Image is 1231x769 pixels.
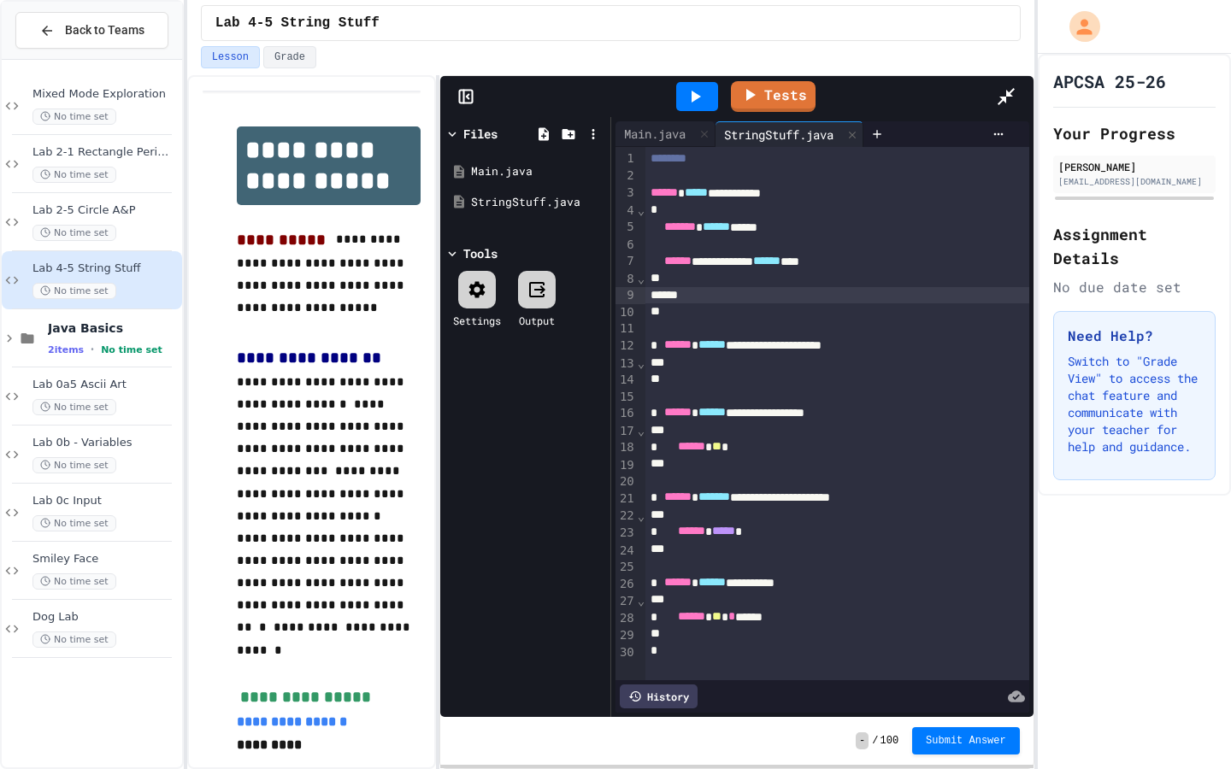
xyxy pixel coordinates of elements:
span: Lab 2-1 Rectangle Perimeter [32,145,179,160]
h2: Your Progress [1053,121,1216,145]
span: Fold line [637,509,645,523]
button: Submit Answer [912,727,1020,754]
div: History [620,684,698,708]
div: 4 [615,203,637,220]
div: 5 [615,219,637,236]
div: 27 [615,593,637,610]
span: No time set [32,167,116,183]
span: No time set [32,573,116,590]
div: 12 [615,338,637,355]
span: Fold line [637,424,645,437]
div: No due date set [1053,277,1216,297]
span: Dog Lab [32,610,179,625]
span: No time set [32,225,116,241]
span: Lab 2-5 Circle A&P [32,203,179,218]
button: Grade [263,46,316,68]
span: Fold line [637,203,645,217]
div: 19 [615,457,637,474]
div: 22 [615,508,637,525]
div: StringStuff.java [716,126,842,144]
div: 17 [615,423,637,440]
span: Fold line [637,272,645,285]
div: 15 [615,389,637,406]
div: My Account [1051,7,1104,46]
span: Lab 0c Input [32,494,179,508]
h2: Assignment Details [1053,222,1216,270]
span: No time set [32,109,116,125]
div: StringStuff.java [471,194,604,211]
div: Main.java [615,125,694,143]
div: 16 [615,405,637,422]
button: Back to Teams [15,12,168,49]
div: 21 [615,490,637,508]
span: No time set [32,399,116,415]
div: StringStuff.java [716,121,863,147]
div: Output [519,313,555,328]
div: 28 [615,610,637,627]
div: 1 [615,150,637,167]
div: [PERSON_NAME] [1058,159,1210,174]
span: 2 items [48,344,84,355]
div: 18 [615,439,637,456]
div: Main.java [471,163,604,180]
span: Smiley Face [32,552,179,566]
span: No time set [32,283,116,299]
div: [EMAIL_ADDRESS][DOMAIN_NAME] [1058,175,1210,188]
span: Lab 0b - Variables [32,436,179,450]
div: 6 [615,237,637,254]
div: Tools [463,244,498,262]
h3: Need Help? [1068,326,1201,346]
span: Lab 4-5 String Stuff [32,261,179,276]
div: 14 [615,372,637,389]
div: Settings [453,313,501,328]
span: 100 [881,734,899,748]
span: Back to Teams [65,21,144,39]
div: 11 [615,320,637,338]
span: / [872,734,878,748]
div: 23 [615,525,637,542]
span: No time set [32,457,116,473]
button: Lesson [201,46,260,68]
h1: APCSA 25-26 [1053,69,1166,93]
div: 7 [615,253,637,270]
span: Lab 0a5 Ascii Art [32,378,179,392]
div: Main.java [615,121,716,147]
div: 2 [615,167,637,185]
a: Tests [731,81,816,112]
span: Java Basics [48,320,179,336]
p: Switch to "Grade View" to access the chat feature and communicate with your teacher for help and ... [1068,353,1201,455]
div: 3 [615,185,637,202]
div: 30 [615,644,637,661]
span: Fold line [637,356,645,370]
span: Lab 4-5 String Stuff [215,13,380,33]
span: Submit Answer [926,734,1006,748]
span: No time set [32,631,116,648]
span: • [91,343,94,356]
div: 29 [615,627,637,644]
span: No time set [32,515,116,531]
span: Mixed Mode Exploration [32,87,179,102]
div: 24 [615,543,637,560]
span: No time set [101,344,162,355]
div: 26 [615,576,637,593]
div: 10 [615,304,637,321]
span: - [856,732,869,749]
div: 13 [615,355,637,373]
span: Fold line [637,594,645,608]
div: 25 [615,559,637,576]
div: 9 [615,287,637,304]
div: 8 [615,271,637,288]
div: 20 [615,473,637,490]
div: Files [463,125,498,143]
